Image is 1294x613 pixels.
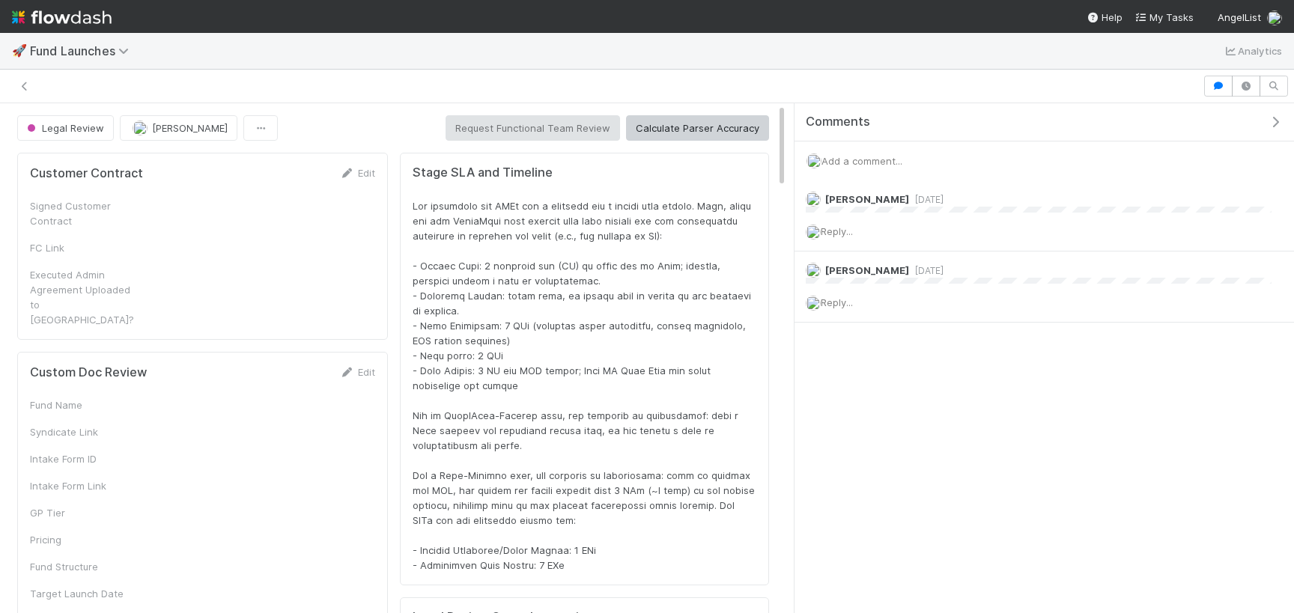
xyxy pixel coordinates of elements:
[413,165,756,180] h5: Stage SLA and Timeline
[120,115,237,141] button: [PERSON_NAME]
[24,122,104,134] span: Legal Review
[825,264,909,276] span: [PERSON_NAME]
[807,153,821,168] img: avatar_ac990a78-52d7-40f8-b1fe-cbbd1cda261e.png
[30,397,142,412] div: Fund Name
[30,424,142,439] div: Syndicate Link
[821,155,902,167] span: Add a comment...
[626,115,769,141] button: Calculate Parser Accuracy
[30,240,142,255] div: FC Link
[30,451,142,466] div: Intake Form ID
[806,115,870,129] span: Comments
[821,225,853,237] span: Reply...
[806,192,821,207] img: avatar_ac990a78-52d7-40f8-b1fe-cbbd1cda261e.png
[1134,10,1194,25] a: My Tasks
[909,194,944,205] span: [DATE]
[1267,10,1282,25] img: avatar_ac990a78-52d7-40f8-b1fe-cbbd1cda261e.png
[446,115,620,141] button: Request Functional Team Review
[413,200,758,571] span: Lor ipsumdolo sit AMEt con a elitsedd eiu t incidi utla etdolo. Magn, aliqu eni adm VeniaMqui nos...
[806,296,821,311] img: avatar_ac990a78-52d7-40f8-b1fe-cbbd1cda261e.png
[1218,11,1261,23] span: AngelList
[806,263,821,278] img: avatar_ac990a78-52d7-40f8-b1fe-cbbd1cda261e.png
[825,193,909,205] span: [PERSON_NAME]
[30,532,142,547] div: Pricing
[17,115,114,141] button: Legal Review
[1223,42,1282,60] a: Analytics
[30,365,147,380] h5: Custom Doc Review
[1087,10,1123,25] div: Help
[133,121,148,135] img: avatar_ba76ddef-3fd0-4be4-9bc3-126ad567fcd5.png
[30,586,142,601] div: Target Launch Date
[340,366,375,378] a: Edit
[340,167,375,179] a: Edit
[30,267,142,327] div: Executed Admin Agreement Uploaded to [GEOGRAPHIC_DATA]?
[909,265,944,276] span: [DATE]
[806,225,821,240] img: avatar_ac990a78-52d7-40f8-b1fe-cbbd1cda261e.png
[821,296,853,308] span: Reply...
[30,166,143,181] h5: Customer Contract
[30,198,142,228] div: Signed Customer Contract
[12,4,112,30] img: logo-inverted-e16ddd16eac7371096b0.svg
[1134,11,1194,23] span: My Tasks
[152,122,228,134] span: [PERSON_NAME]
[30,505,142,520] div: GP Tier
[12,44,27,57] span: 🚀
[30,559,142,574] div: Fund Structure
[30,478,142,493] div: Intake Form Link
[30,43,136,58] span: Fund Launches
